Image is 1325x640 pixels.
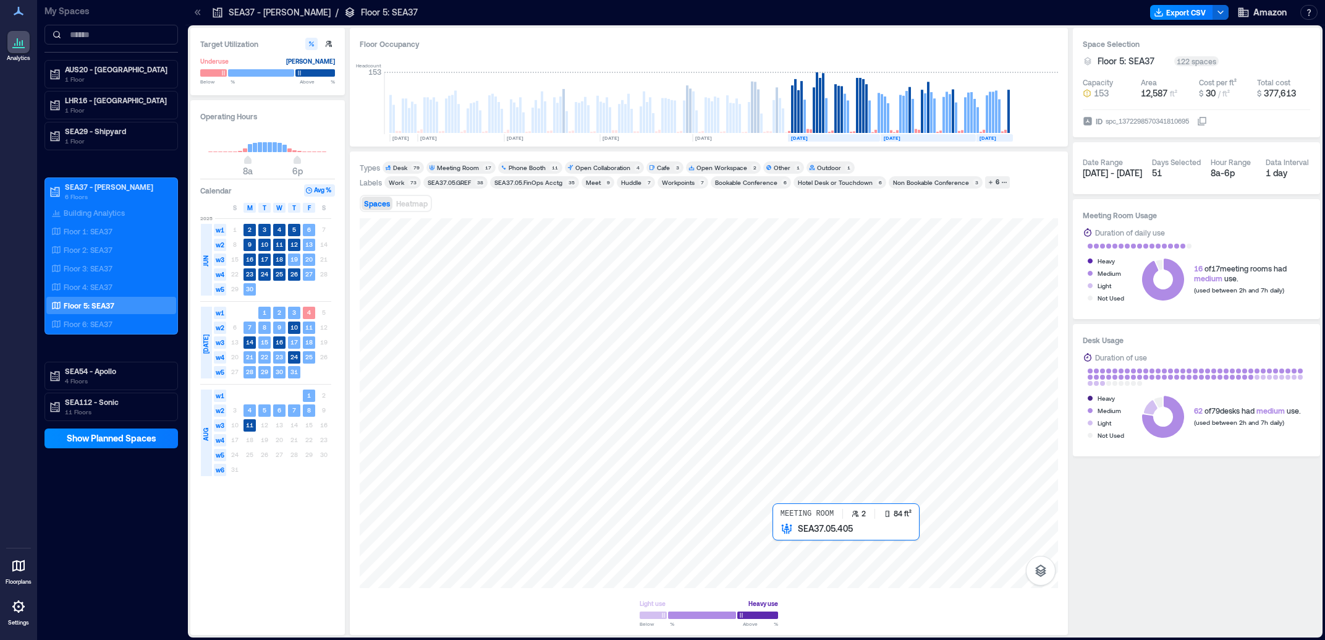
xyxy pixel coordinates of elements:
[305,323,313,331] text: 11
[1218,89,1230,98] span: / ft²
[1083,157,1123,167] div: Date Range
[201,255,211,267] span: JUN
[214,390,226,402] span: w1
[360,177,382,187] div: Labels
[1095,226,1165,239] div: Duration of daily use
[507,135,523,141] text: [DATE]
[246,255,253,263] text: 16
[246,285,253,292] text: 30
[214,366,226,378] span: w5
[2,551,35,589] a: Floorplans
[276,203,282,213] span: W
[292,226,296,233] text: 5
[7,54,30,62] p: Analytics
[389,178,404,187] div: Work
[575,163,630,172] div: Open Collaboration
[305,255,313,263] text: 20
[394,197,430,210] button: Heatmap
[64,263,112,273] p: Floor 3: SEA37
[1257,77,1290,87] div: Total cost
[1194,406,1301,416] div: of 79 desks had use.
[65,376,169,386] p: 4 Floors
[65,74,169,84] p: 1 Floor
[566,179,577,186] div: 35
[1152,167,1201,179] div: 51
[6,578,32,586] p: Floorplans
[1211,157,1251,167] div: Hour Range
[586,178,601,187] div: Meet
[229,6,331,19] p: SEA37 - [PERSON_NAME]
[494,178,562,187] div: SEA37.05.FinOps Acctg
[1199,77,1237,87] div: Cost per ft²
[483,164,493,171] div: 17
[248,406,252,414] text: 4
[1083,38,1310,50] h3: Space Selection
[1098,292,1124,304] div: Not Used
[246,270,253,278] text: 23
[64,226,112,236] p: Floor 1: SEA37
[392,135,409,141] text: [DATE]
[994,177,1001,188] div: 6
[261,241,268,248] text: 10
[307,406,311,414] text: 8
[261,270,268,278] text: 24
[1083,87,1136,100] button: 153
[261,255,268,263] text: 17
[214,434,226,446] span: w4
[276,338,283,346] text: 16
[277,226,281,233] text: 4
[201,335,211,354] span: [DATE]
[276,368,283,375] text: 30
[200,55,229,67] div: Underuse
[277,323,281,331] text: 9
[200,110,335,122] h3: Operating Hours
[248,226,252,233] text: 2
[973,179,980,186] div: 3
[304,184,335,197] button: Avg %
[290,323,298,331] text: 10
[214,351,226,364] span: w4
[1152,157,1201,167] div: Days Selected
[64,245,112,255] p: Floor 2: SEA37
[305,241,313,248] text: 13
[65,64,169,74] p: AUS20 - [GEOGRAPHIC_DATA]
[361,6,418,19] p: Floor 5: SEA37
[791,135,808,141] text: [DATE]
[1206,88,1216,98] span: 30
[64,319,112,329] p: Floor 6: SEA37
[603,135,619,141] text: [DATE]
[794,164,802,171] div: 1
[781,179,789,186] div: 6
[1098,392,1115,404] div: Heavy
[817,163,841,172] div: Outdoor
[893,178,969,187] div: Non Bookable Conference
[1096,115,1103,127] span: ID
[1083,334,1310,346] h3: Desk Usage
[1094,87,1109,100] span: 153
[1266,167,1311,179] div: 1 day
[276,270,283,278] text: 25
[214,224,226,236] span: w1
[674,164,681,171] div: 3
[437,163,479,172] div: Meeting Room
[44,429,178,448] button: Show Planned Spaces
[64,208,125,218] p: Building Analytics
[657,163,670,172] div: Cafe
[1098,404,1121,417] div: Medium
[214,419,226,432] span: w3
[307,391,311,399] text: 1
[1194,419,1284,426] span: (used between 2h and 7h daily)
[65,366,169,376] p: SEA54 - Apollo
[1098,55,1154,67] span: Floor 5: SEA37
[300,78,335,85] span: Above %
[261,368,268,375] text: 29
[305,338,313,346] text: 18
[308,203,311,213] span: F
[246,368,253,375] text: 28
[604,179,612,186] div: 9
[509,163,546,172] div: Phone Booth
[322,203,326,213] span: S
[65,95,169,105] p: LHR16 - [GEOGRAPHIC_DATA]
[305,353,313,361] text: 25
[408,179,418,186] div: 73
